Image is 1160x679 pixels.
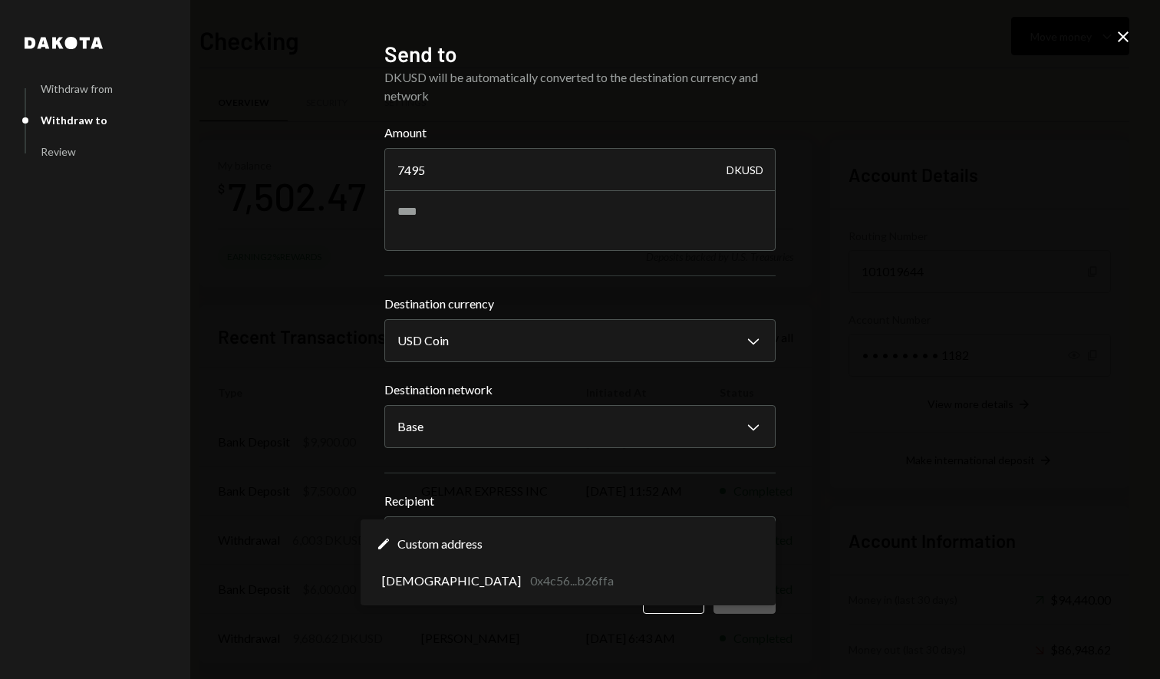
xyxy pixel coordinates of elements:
[384,516,776,559] button: Recipient
[384,492,776,510] label: Recipient
[384,381,776,399] label: Destination network
[384,39,776,69] h2: Send to
[530,572,614,590] div: 0x4c56...b26ffa
[382,572,521,590] span: [DEMOGRAPHIC_DATA]
[384,148,776,191] input: Enter amount
[384,124,776,142] label: Amount
[384,405,776,448] button: Destination network
[384,68,776,105] div: DKUSD will be automatically converted to the destination currency and network
[397,535,483,553] span: Custom address
[384,319,776,362] button: Destination currency
[41,114,107,127] div: Withdraw to
[384,295,776,313] label: Destination currency
[727,148,763,191] div: DKUSD
[41,145,76,158] div: Review
[41,82,113,95] div: Withdraw from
